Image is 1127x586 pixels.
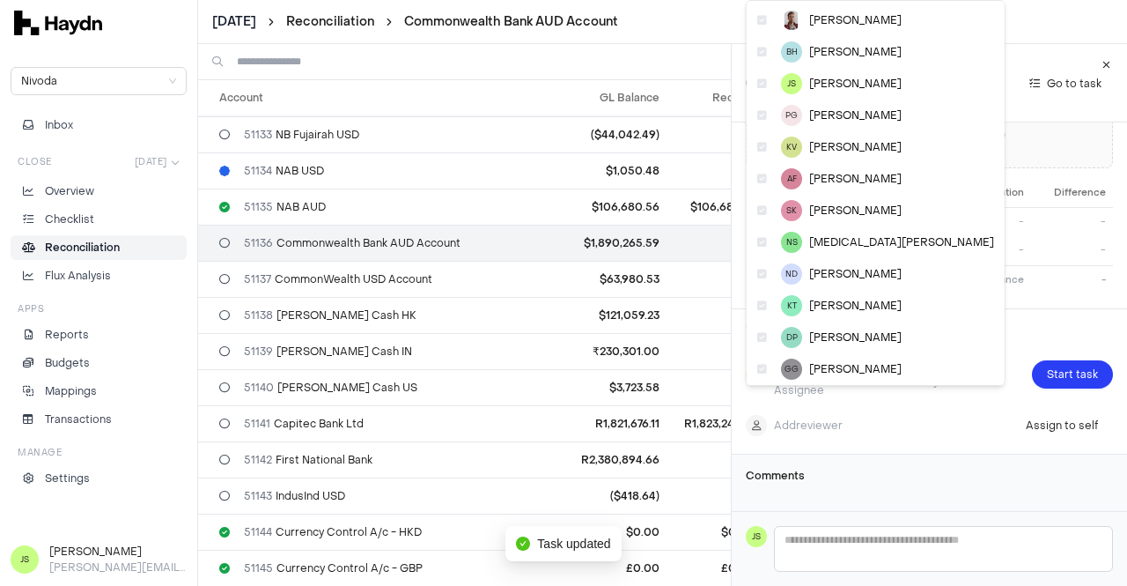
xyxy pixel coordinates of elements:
span: SK [786,204,797,218]
span: [PERSON_NAME] [809,13,902,27]
span: [PERSON_NAME] [809,45,902,59]
span: ND [785,268,798,281]
span: GG [784,363,799,376]
span: JS [787,78,796,91]
span: AF [786,173,796,186]
span: [PERSON_NAME] [809,330,902,345]
span: PG [785,109,798,122]
span: [PERSON_NAME] [809,204,902,218]
span: [MEDICAL_DATA][PERSON_NAME] [809,235,994,249]
span: Task updated [537,534,610,553]
span: KV [786,141,797,154]
span: [PERSON_NAME] [809,299,902,313]
span: DP [785,331,797,345]
span: [PERSON_NAME] [809,172,902,186]
span: NS [785,236,797,249]
span: KT [786,300,796,313]
img: JP Smit [782,11,801,30]
span: [PERSON_NAME] [809,140,902,154]
span: BH [785,46,797,59]
span: [PERSON_NAME] [809,77,902,91]
span: [PERSON_NAME] [809,362,902,376]
span: [PERSON_NAME] [809,108,902,122]
span: [PERSON_NAME] [809,267,902,281]
span: check-circle [516,537,530,551]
